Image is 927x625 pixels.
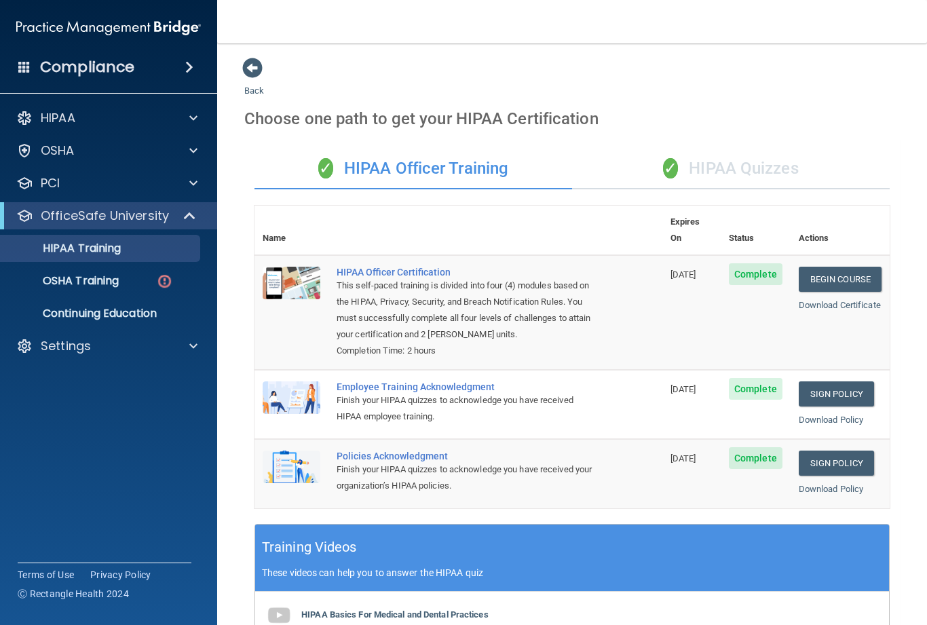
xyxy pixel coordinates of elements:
p: OSHA Training [9,274,119,288]
div: Choose one path to get your HIPAA Certification [244,99,900,138]
p: Continuing Education [9,307,194,320]
a: HIPAA [16,110,197,126]
a: Back [244,69,264,96]
span: ✓ [663,158,678,178]
p: These videos can help you to answer the HIPAA quiz [262,567,882,578]
span: Complete [729,447,782,469]
th: Name [254,206,328,255]
div: Policies Acknowledgment [337,451,594,461]
p: OfficeSafe University [41,208,169,224]
a: Sign Policy [799,381,874,406]
span: [DATE] [670,453,696,463]
span: [DATE] [670,269,696,280]
h5: Training Videos [262,535,357,559]
a: HIPAA Officer Certification [337,267,594,278]
div: This self-paced training is divided into four (4) modules based on the HIPAA, Privacy, Security, ... [337,278,594,343]
h4: Compliance [40,58,134,77]
a: OSHA [16,143,197,159]
a: Terms of Use [18,568,74,582]
div: Employee Training Acknowledgment [337,381,594,392]
p: OSHA [41,143,75,159]
span: Complete [729,378,782,400]
a: Sign Policy [799,451,874,476]
div: Finish your HIPAA quizzes to acknowledge you have received HIPAA employee training. [337,392,594,425]
p: PCI [41,175,60,191]
div: HIPAA Quizzes [572,149,890,189]
th: Actions [791,206,890,255]
a: Download Certificate [799,300,881,310]
div: Completion Time: 2 hours [337,343,594,359]
b: HIPAA Basics For Medical and Dental Practices [301,609,489,620]
a: PCI [16,175,197,191]
a: Privacy Policy [90,568,151,582]
span: [DATE] [670,384,696,394]
div: Finish your HIPAA quizzes to acknowledge you have received your organization’s HIPAA policies. [337,461,594,494]
img: PMB logo [16,14,201,41]
img: danger-circle.6113f641.png [156,273,173,290]
div: HIPAA Officer Training [254,149,572,189]
th: Expires On [662,206,721,255]
p: HIPAA [41,110,75,126]
a: Download Policy [799,415,864,425]
a: Download Policy [799,484,864,494]
span: ✓ [318,158,333,178]
span: Ⓒ Rectangle Health 2024 [18,587,129,601]
p: HIPAA Training [9,242,121,255]
a: Settings [16,338,197,354]
a: Begin Course [799,267,882,292]
p: Settings [41,338,91,354]
span: Complete [729,263,782,285]
th: Status [721,206,791,255]
a: OfficeSafe University [16,208,197,224]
